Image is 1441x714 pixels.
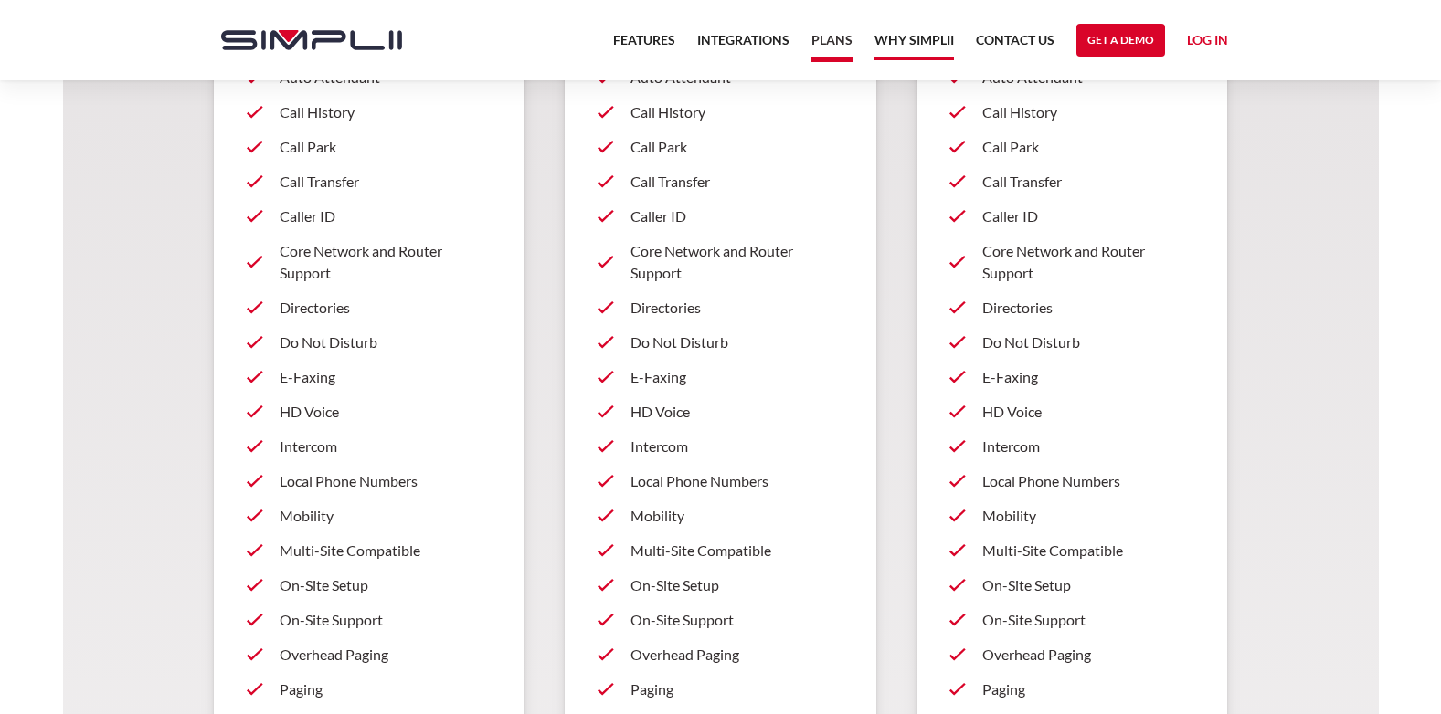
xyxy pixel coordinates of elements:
[982,436,1195,457] p: Intercom
[598,130,843,164] a: Call Park
[630,436,843,457] p: Intercom
[598,499,843,533] a: Mobility
[280,678,493,700] p: Paging
[630,101,843,123] p: Call History
[598,568,843,603] a: On-Site Setup
[221,30,402,50] img: Simplii
[630,540,843,562] p: Multi-Site Compatible
[280,540,493,562] p: Multi-Site Compatible
[247,360,493,394] a: E-Faxing
[630,171,843,193] p: Call Transfer
[949,499,1195,533] a: Mobility
[598,603,843,637] a: On-Site Support
[598,637,843,672] a: Overhead Paging
[630,678,843,700] p: Paging
[630,644,843,666] p: Overhead Paging
[247,603,493,637] a: On-Site Support
[982,644,1195,666] p: Overhead Paging
[247,429,493,464] a: Intercom
[982,171,1195,193] p: Call Transfer
[630,366,843,388] p: E-Faxing
[247,672,493,707] a: Paging
[982,678,1195,700] p: Paging
[598,464,843,499] a: Local Phone Numbers
[982,470,1195,492] p: Local Phone Numbers
[280,205,493,227] p: Caller ID
[949,360,1195,394] a: E-Faxing
[630,470,843,492] p: Local Phone Numbers
[280,366,493,388] p: E-Faxing
[982,136,1195,158] p: Call Park
[247,164,493,199] a: Call Transfer
[982,574,1195,596] p: On-Site Setup
[247,464,493,499] a: Local Phone Numbers
[949,394,1195,429] a: HD Voice
[280,101,493,123] p: Call History
[982,609,1195,631] p: On-Site Support
[247,568,493,603] a: On-Site Setup
[949,672,1195,707] a: Paging
[630,574,843,596] p: On-Site Setup
[247,394,493,429] a: HD Voice
[280,436,493,457] p: Intercom
[697,29,789,62] a: Integrations
[630,505,843,527] p: Mobility
[949,234,1195,290] a: Core Network and Router Support
[982,205,1195,227] p: Caller ID
[247,325,493,360] a: Do Not Disturb
[949,130,1195,164] a: Call Park
[247,199,493,234] a: Caller ID
[247,499,493,533] a: Mobility
[613,29,675,62] a: Features
[247,533,493,568] a: Multi-Site Compatible
[874,29,954,60] a: Why Simplii
[598,394,843,429] a: HD Voice
[247,95,493,130] a: Call History
[247,637,493,672] a: Overhead Paging
[949,290,1195,325] a: Directories
[280,574,493,596] p: On-Site Setup
[598,95,843,130] a: Call History
[982,505,1195,527] p: Mobility
[949,533,1195,568] a: Multi-Site Compatible
[1187,29,1228,57] a: Log in
[280,240,493,284] p: Core Network and Router Support
[280,331,493,353] p: Do Not Disturb
[982,401,1195,423] p: HD Voice
[598,325,843,360] a: Do Not Disturb
[982,101,1195,123] p: Call History
[598,533,843,568] a: Multi-Site Compatible
[811,29,853,62] a: Plans
[598,234,843,290] a: Core Network and Router Support
[247,130,493,164] a: Call Park
[280,136,493,158] p: Call Park
[630,297,843,319] p: Directories
[630,609,843,631] p: On-Site Support
[982,331,1195,353] p: Do Not Disturb
[949,199,1195,234] a: Caller ID
[949,603,1195,637] a: On-Site Support
[982,540,1195,562] p: Multi-Site Compatible
[598,429,843,464] a: Intercom
[976,29,1054,62] a: Contact US
[949,95,1195,130] a: Call History
[949,568,1195,603] a: On-Site Setup
[598,672,843,707] a: Paging
[630,331,843,353] p: Do Not Disturb
[280,401,493,423] p: HD Voice
[982,366,1195,388] p: E-Faxing
[982,240,1195,284] p: Core Network and Router Support
[630,136,843,158] p: Call Park
[280,297,493,319] p: Directories
[598,360,843,394] a: E-Faxing
[280,505,493,527] p: Mobility
[280,470,493,492] p: Local Phone Numbers
[630,240,843,284] p: Core Network and Router Support
[598,164,843,199] a: Call Transfer
[949,637,1195,672] a: Overhead Paging
[949,464,1195,499] a: Local Phone Numbers
[1076,24,1165,57] a: Get a Demo
[247,234,493,290] a: Core Network and Router Support
[630,401,843,423] p: HD Voice
[247,290,493,325] a: Directories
